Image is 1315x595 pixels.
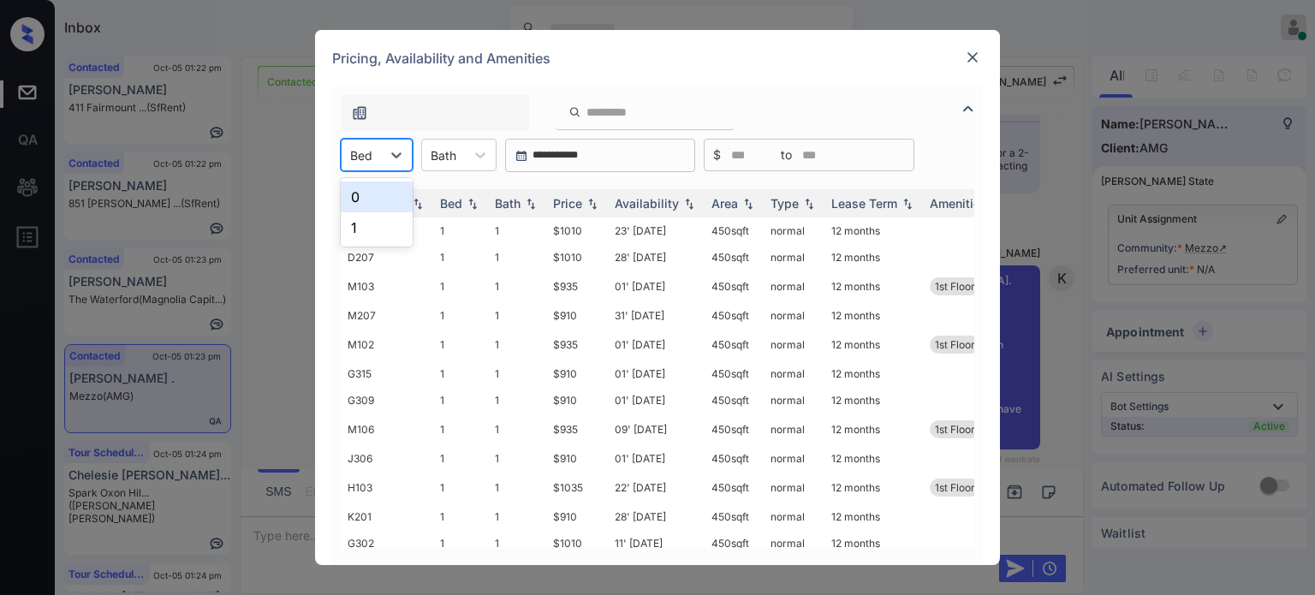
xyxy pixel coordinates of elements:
[433,472,488,503] td: 1
[824,329,923,360] td: 12 months
[824,530,923,556] td: 12 months
[824,302,923,329] td: 12 months
[488,217,546,244] td: 1
[488,244,546,271] td: 1
[824,414,923,445] td: 12 months
[341,360,433,387] td: G315
[433,414,488,445] td: 1
[315,30,1000,86] div: Pricing, Availability and Amenities
[764,530,824,556] td: normal
[824,445,923,472] td: 12 months
[553,196,582,211] div: Price
[341,387,433,414] td: G309
[546,360,608,387] td: $910
[824,387,923,414] td: 12 months
[608,360,705,387] td: 01' [DATE]
[488,503,546,530] td: 1
[341,212,413,243] div: 1
[351,104,368,122] img: icon-zuma
[705,271,764,302] td: 450 sqft
[433,503,488,530] td: 1
[546,503,608,530] td: $910
[705,387,764,414] td: 450 sqft
[608,271,705,302] td: 01' [DATE]
[930,196,987,211] div: Amenities
[546,414,608,445] td: $935
[495,196,521,211] div: Bath
[546,217,608,244] td: $1010
[705,530,764,556] td: 450 sqft
[764,217,824,244] td: normal
[488,414,546,445] td: 1
[705,217,764,244] td: 450 sqft
[546,302,608,329] td: $910
[764,472,824,503] td: normal
[935,481,975,494] span: 1st Floor
[964,49,981,66] img: close
[824,217,923,244] td: 12 months
[522,198,539,210] img: sorting
[608,217,705,244] td: 23' [DATE]
[800,198,818,210] img: sorting
[488,472,546,503] td: 1
[433,387,488,414] td: 1
[546,472,608,503] td: $1035
[713,146,721,164] span: $
[341,472,433,503] td: H103
[705,360,764,387] td: 450 sqft
[568,104,581,120] img: icon-zuma
[608,472,705,503] td: 22' [DATE]
[546,271,608,302] td: $935
[409,198,426,210] img: sorting
[764,329,824,360] td: normal
[705,472,764,503] td: 450 sqft
[341,414,433,445] td: M106
[608,329,705,360] td: 01' [DATE]
[705,329,764,360] td: 450 sqft
[546,530,608,556] td: $1010
[433,445,488,472] td: 1
[705,445,764,472] td: 450 sqft
[546,244,608,271] td: $1010
[433,329,488,360] td: 1
[764,387,824,414] td: normal
[705,302,764,329] td: 450 sqft
[464,198,481,210] img: sorting
[764,271,824,302] td: normal
[608,414,705,445] td: 09' [DATE]
[824,271,923,302] td: 12 months
[433,530,488,556] td: 1
[824,244,923,271] td: 12 months
[705,503,764,530] td: 450 sqft
[935,338,975,351] span: 1st Floor
[341,181,413,212] div: 0
[764,445,824,472] td: normal
[958,98,979,119] img: icon-zuma
[705,414,764,445] td: 450 sqft
[546,445,608,472] td: $910
[488,329,546,360] td: 1
[608,387,705,414] td: 01' [DATE]
[341,329,433,360] td: M102
[764,302,824,329] td: normal
[341,503,433,530] td: K201
[341,244,433,271] td: D207
[824,472,923,503] td: 12 months
[705,244,764,271] td: 450 sqft
[488,387,546,414] td: 1
[935,280,975,293] span: 1st Floor
[488,445,546,472] td: 1
[341,271,433,302] td: M103
[546,329,608,360] td: $935
[608,503,705,530] td: 28' [DATE]
[584,198,601,210] img: sorting
[764,414,824,445] td: normal
[764,244,824,271] td: normal
[740,198,757,210] img: sorting
[488,530,546,556] td: 1
[488,271,546,302] td: 1
[935,423,975,436] span: 1st Floor
[546,387,608,414] td: $910
[764,503,824,530] td: normal
[488,360,546,387] td: 1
